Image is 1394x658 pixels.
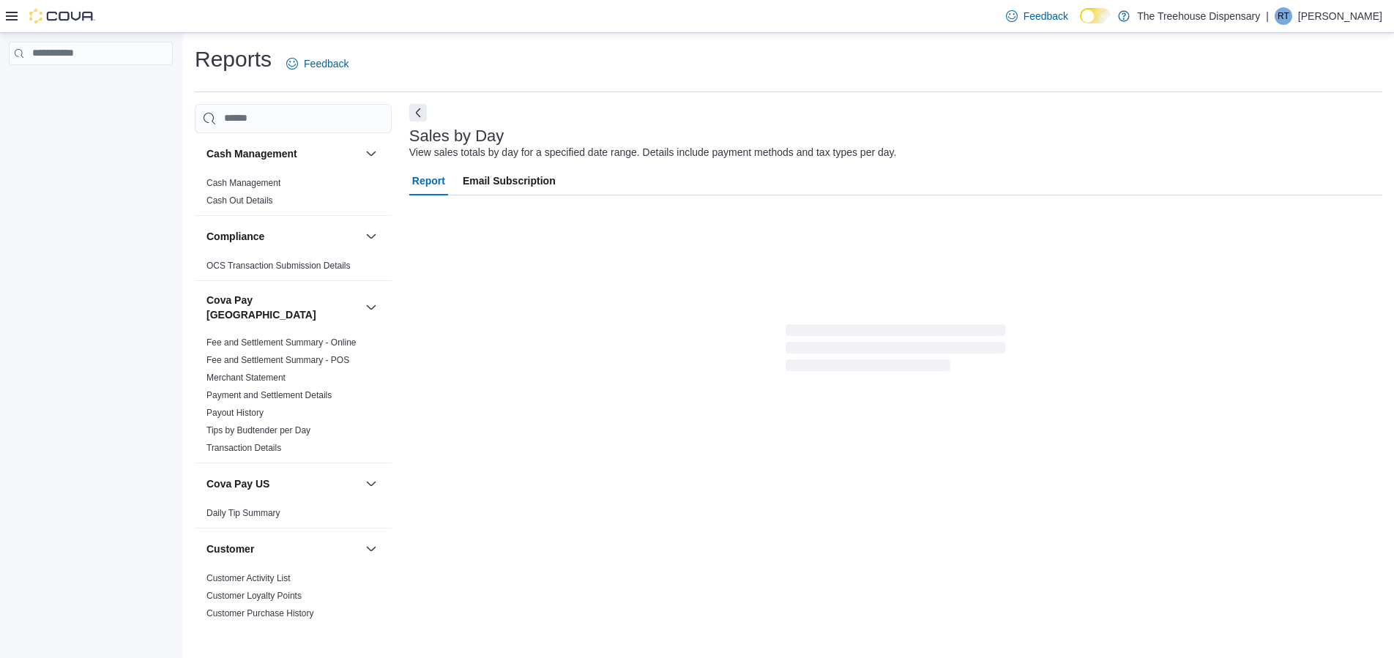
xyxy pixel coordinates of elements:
[1298,7,1382,25] p: [PERSON_NAME]
[206,293,359,322] button: Cova Pay [GEOGRAPHIC_DATA]
[206,390,332,400] a: Payment and Settlement Details
[206,177,280,189] span: Cash Management
[1137,7,1260,25] p: The Treehouse Dispensary
[1275,7,1292,25] div: Rami Tahhan
[206,442,281,454] span: Transaction Details
[206,146,359,161] button: Cash Management
[206,389,332,401] span: Payment and Settlement Details
[1080,8,1111,23] input: Dark Mode
[206,229,264,244] h3: Compliance
[206,195,273,206] a: Cash Out Details
[206,372,286,384] span: Merchant Statement
[206,542,254,556] h3: Customer
[206,229,359,244] button: Compliance
[1024,9,1068,23] span: Feedback
[206,626,273,636] a: Customer Queue
[206,407,264,419] span: Payout History
[206,178,280,188] a: Cash Management
[206,590,302,602] span: Customer Loyalty Points
[195,174,392,215] div: Cash Management
[206,573,291,583] a: Customer Activity List
[206,508,280,518] a: Daily Tip Summary
[206,354,349,366] span: Fee and Settlement Summary - POS
[362,145,380,162] button: Cash Management
[362,475,380,493] button: Cova Pay US
[1000,1,1074,31] a: Feedback
[362,540,380,558] button: Customer
[463,166,556,195] span: Email Subscription
[195,257,392,280] div: Compliance
[206,542,359,556] button: Customer
[206,355,349,365] a: Fee and Settlement Summary - POS
[206,425,310,435] a: Tips by Budtender per Day
[206,476,269,491] h3: Cova Pay US
[206,337,357,348] span: Fee and Settlement Summary - Online
[412,166,445,195] span: Report
[206,591,302,601] a: Customer Loyalty Points
[206,608,314,618] a: Customer Purchase History
[29,9,95,23] img: Cova
[1278,7,1289,25] span: RT
[9,68,173,103] nav: Complex example
[409,104,427,121] button: Next
[409,127,504,145] h3: Sales by Day
[362,299,380,316] button: Cova Pay [GEOGRAPHIC_DATA]
[1266,7,1269,25] p: |
[206,476,359,491] button: Cova Pay US
[206,507,280,519] span: Daily Tip Summary
[206,408,264,418] a: Payout History
[195,334,392,463] div: Cova Pay [GEOGRAPHIC_DATA]
[195,45,272,74] h1: Reports
[362,228,380,245] button: Compliance
[206,261,351,271] a: OCS Transaction Submission Details
[206,625,273,637] span: Customer Queue
[409,145,897,160] div: View sales totals by day for a specified date range. Details include payment methods and tax type...
[304,56,348,71] span: Feedback
[206,260,351,272] span: OCS Transaction Submission Details
[206,373,286,383] a: Merchant Statement
[786,327,1005,374] span: Loading
[206,443,281,453] a: Transaction Details
[280,49,354,78] a: Feedback
[1080,23,1081,24] span: Dark Mode
[195,504,392,528] div: Cova Pay US
[206,146,297,161] h3: Cash Management
[206,337,357,348] a: Fee and Settlement Summary - Online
